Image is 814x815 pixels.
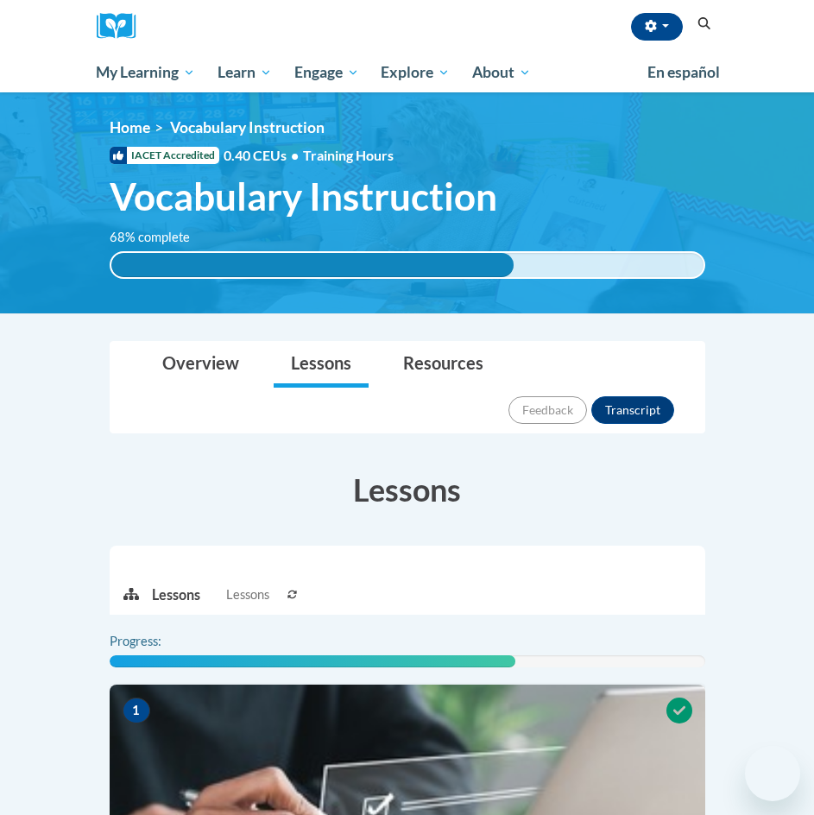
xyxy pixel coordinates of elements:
[224,146,303,165] span: 0.40 CEUs
[636,54,731,91] a: En español
[291,147,299,163] span: •
[691,14,717,35] button: Search
[647,63,720,81] span: En español
[631,13,683,41] button: Account Settings
[591,396,674,424] button: Transcript
[110,468,705,511] h3: Lessons
[218,62,272,83] span: Learn
[303,147,394,163] span: Training Hours
[283,53,370,92] a: Engage
[110,174,497,219] span: Vocabulary Instruction
[97,13,148,40] a: Cox Campus
[110,632,209,651] label: Progress:
[386,342,501,388] a: Resources
[369,53,461,92] a: Explore
[111,253,514,277] div: 68% complete
[508,396,587,424] button: Feedback
[274,342,369,388] a: Lessons
[110,118,150,136] a: Home
[110,147,219,164] span: IACET Accredited
[472,62,531,83] span: About
[84,53,731,92] div: Main menu
[110,228,209,247] label: 68% complete
[226,585,269,604] span: Lessons
[97,13,148,40] img: Logo brand
[85,53,207,92] a: My Learning
[381,62,450,83] span: Explore
[206,53,283,92] a: Learn
[745,746,800,801] iframe: Button to launch messaging window
[123,698,150,723] span: 1
[170,118,325,136] span: Vocabulary Instruction
[152,585,200,604] p: Lessons
[96,62,195,83] span: My Learning
[461,53,542,92] a: About
[145,342,256,388] a: Overview
[294,62,359,83] span: Engage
